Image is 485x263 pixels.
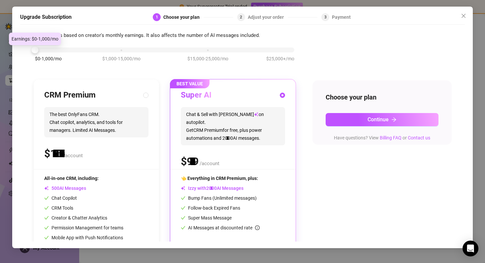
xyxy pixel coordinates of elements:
span: check [181,206,185,210]
span: $15,000-25,000/mo [187,55,228,62]
span: $25,000+/mo [266,55,294,62]
span: check [181,196,185,200]
span: 3 [324,15,327,19]
span: AI Messages at discounted rate [188,225,260,230]
span: check [44,196,49,200]
button: Continuearrow-right [326,113,439,126]
span: The best OnlyFans CRM. Chat copilot, analytics, and tools for managers. Limited AI Messages. [44,107,148,137]
span: Creator & Chatter Analytics [44,215,107,220]
div: Open Intercom Messenger [463,241,478,256]
span: $0-1,000/mo [35,55,62,62]
span: 2 [240,15,242,19]
span: CRM Tools [44,205,73,211]
span: check [44,235,49,240]
span: /account [63,153,83,159]
span: info-circle [255,225,260,230]
h3: CRM Premium [44,90,96,101]
a: Contact us [408,135,430,140]
span: $ [181,155,199,168]
span: /account [200,161,219,166]
span: $1,000-15,000/mo [102,55,141,62]
span: arrow-right [391,117,397,122]
span: Our pricing is based on creator's monthly earnings. It also affects the number of AI messages inc... [33,32,260,38]
span: $ [44,147,62,160]
div: Choose your plan [163,13,204,21]
h3: Super AI [181,90,211,101]
h5: Upgrade Subscription [20,13,72,21]
h4: Choose your plan [326,93,439,102]
span: Bump Fans (Unlimited messages) [181,195,257,201]
span: Close [458,13,469,18]
span: AI Messages [44,186,86,191]
span: check [44,225,49,230]
span: check [44,216,49,220]
span: 👈 Everything in CRM Premium, plus: [181,176,258,181]
span: Mobile App with Push Notifications [44,235,123,240]
span: check [181,216,185,220]
span: Super Mass Message [181,215,232,220]
span: Chat & Sell with [PERSON_NAME] on autopilot. Get CRM Premium for free, plus power automations and... [181,107,285,145]
span: Have questions? View or [334,135,430,140]
span: close [461,13,466,18]
div: Earnings: $0-1,000/mo [9,33,61,45]
span: check [181,225,185,230]
button: Close [458,11,469,21]
span: BEST VALUE [170,79,210,88]
span: 1 [156,15,158,19]
a: Billing FAQ [380,135,402,140]
div: Show Full Features List [44,241,148,257]
span: Izzy with AI Messages [181,186,243,191]
div: Payment [332,13,351,21]
span: Continue [368,116,389,123]
span: Permission Management for teams [44,225,123,230]
span: check [44,206,49,210]
span: All-in-one CRM, including: [44,176,99,181]
span: Follow-back Expired Fans [181,205,240,211]
div: Adjust your order [248,13,288,21]
span: Chat Copilot [44,195,77,201]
